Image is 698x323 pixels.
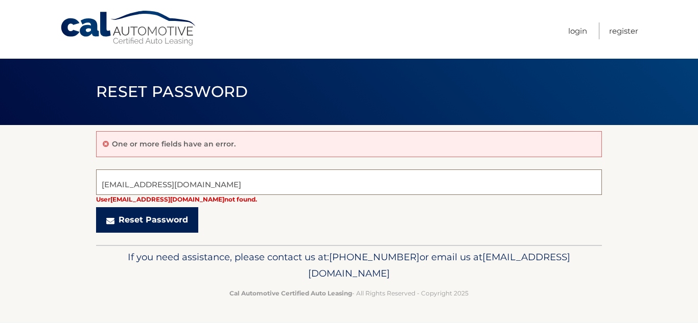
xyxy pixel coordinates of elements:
[60,10,198,46] a: Cal Automotive
[96,195,257,203] strong: User [EMAIL_ADDRESS][DOMAIN_NAME] not found.
[329,251,420,263] span: [PHONE_NUMBER]
[96,82,248,101] span: Reset Password
[568,22,587,39] a: Login
[112,139,236,148] p: One or more fields have an error.
[103,288,595,299] p: - All Rights Reserved - Copyright 2025
[229,289,352,297] strong: Cal Automotive Certified Auto Leasing
[96,169,602,195] input: E-Mail Address
[609,22,638,39] a: Register
[308,251,570,279] span: [EMAIL_ADDRESS][DOMAIN_NAME]
[103,249,595,282] p: If you need assistance, please contact us at: or email us at
[96,207,198,233] button: Reset Password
